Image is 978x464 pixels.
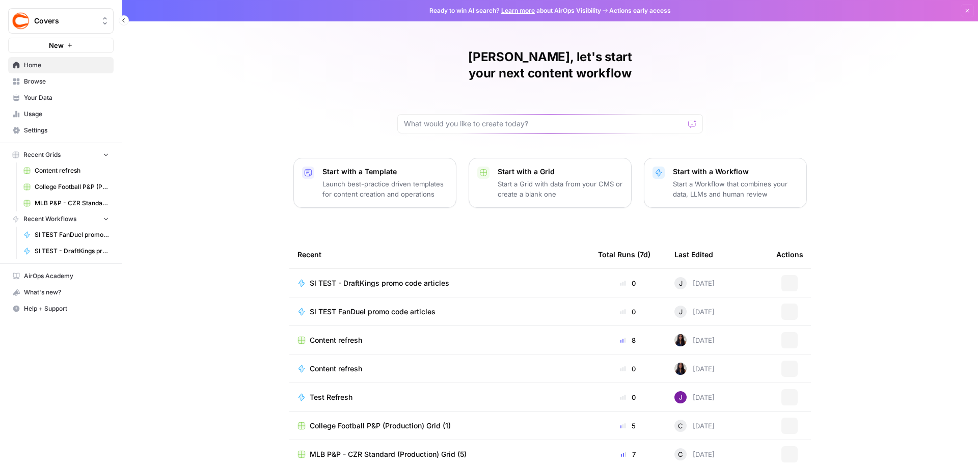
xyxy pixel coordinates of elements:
input: What would you like to create today? [404,119,684,129]
a: Test Refresh [297,392,582,402]
p: Start a Workflow that combines your data, LLMs and human review [673,179,798,199]
div: Recent [297,240,582,268]
span: Help + Support [24,304,109,313]
button: Start with a GridStart a Grid with data from your CMS or create a blank one [469,158,632,208]
a: SI TEST FanDuel promo code articles [297,307,582,317]
span: Content refresh [310,364,362,374]
span: J [679,278,683,288]
span: Home [24,61,109,70]
div: 7 [598,449,658,459]
span: SI TEST - DraftKings promo code articles [35,247,109,256]
span: C [678,449,683,459]
a: Learn more [501,7,535,14]
div: 0 [598,307,658,317]
span: College Football P&P (Production) Grid (1) [310,421,451,431]
span: SI TEST FanDuel promo code articles [35,230,109,239]
button: Help + Support [8,301,114,317]
a: SI TEST - DraftKings promo code articles [297,278,582,288]
div: 5 [598,421,658,431]
div: 0 [598,364,658,374]
div: Actions [776,240,803,268]
img: rox323kbkgutb4wcij4krxobkpon [674,363,687,375]
span: Actions early access [609,6,671,15]
div: [DATE] [674,391,715,403]
img: rox323kbkgutb4wcij4krxobkpon [674,334,687,346]
div: [DATE] [674,334,715,346]
div: Last Edited [674,240,713,268]
button: Recent Workflows [8,211,114,227]
div: [DATE] [674,277,715,289]
span: Content refresh [35,166,109,175]
span: SI TEST FanDuel promo code articles [310,307,436,317]
a: Content refresh [297,335,582,345]
span: MLB P&P - CZR Standard (Production) Grid (5) [35,199,109,208]
span: Browse [24,77,109,86]
span: J [679,307,683,317]
button: New [8,38,114,53]
button: Start with a TemplateLaunch best-practice driven templates for content creation and operations [293,158,456,208]
a: MLB P&P - CZR Standard (Production) Grid (5) [19,195,114,211]
a: Content refresh [19,162,114,179]
span: Ready to win AI search? about AirOps Visibility [429,6,601,15]
button: Workspace: Covers [8,8,114,34]
span: C [678,421,683,431]
img: Covers Logo [12,12,30,30]
span: College Football P&P (Production) Grid (1) [35,182,109,192]
span: Settings [24,126,109,135]
a: AirOps Academy [8,268,114,284]
a: Settings [8,122,114,139]
span: Content refresh [310,335,362,345]
button: Recent Grids [8,147,114,162]
a: MLB P&P - CZR Standard (Production) Grid (5) [297,449,582,459]
span: SI TEST - DraftKings promo code articles [310,278,449,288]
div: [DATE] [674,448,715,460]
a: Usage [8,106,114,122]
span: Recent Grids [23,150,61,159]
span: AirOps Academy [24,271,109,281]
div: [DATE] [674,363,715,375]
span: New [49,40,64,50]
span: MLB P&P - CZR Standard (Production) Grid (5) [310,449,467,459]
div: What's new? [9,285,113,300]
a: SI TEST FanDuel promo code articles [19,227,114,243]
p: Start with a Template [322,167,448,177]
p: Start with a Workflow [673,167,798,177]
p: Launch best-practice driven templates for content creation and operations [322,179,448,199]
button: Start with a WorkflowStart a Workflow that combines your data, LLMs and human review [644,158,807,208]
span: Usage [24,110,109,119]
div: 0 [598,278,658,288]
div: [DATE] [674,420,715,432]
p: Start with a Grid [498,167,623,177]
button: What's new? [8,284,114,301]
div: 8 [598,335,658,345]
a: Home [8,57,114,73]
a: Your Data [8,90,114,106]
div: Total Runs (7d) [598,240,650,268]
a: College Football P&P (Production) Grid (1) [297,421,582,431]
span: Your Data [24,93,109,102]
img: nj1ssy6o3lyd6ijko0eoja4aphzn [674,391,687,403]
span: Test Refresh [310,392,352,402]
a: Browse [8,73,114,90]
a: SI TEST - DraftKings promo code articles [19,243,114,259]
span: Covers [34,16,96,26]
h1: [PERSON_NAME], let's start your next content workflow [397,49,703,81]
a: College Football P&P (Production) Grid (1) [19,179,114,195]
div: [DATE] [674,306,715,318]
div: 0 [598,392,658,402]
span: Recent Workflows [23,214,76,224]
a: Content refresh [297,364,582,374]
p: Start a Grid with data from your CMS or create a blank one [498,179,623,199]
